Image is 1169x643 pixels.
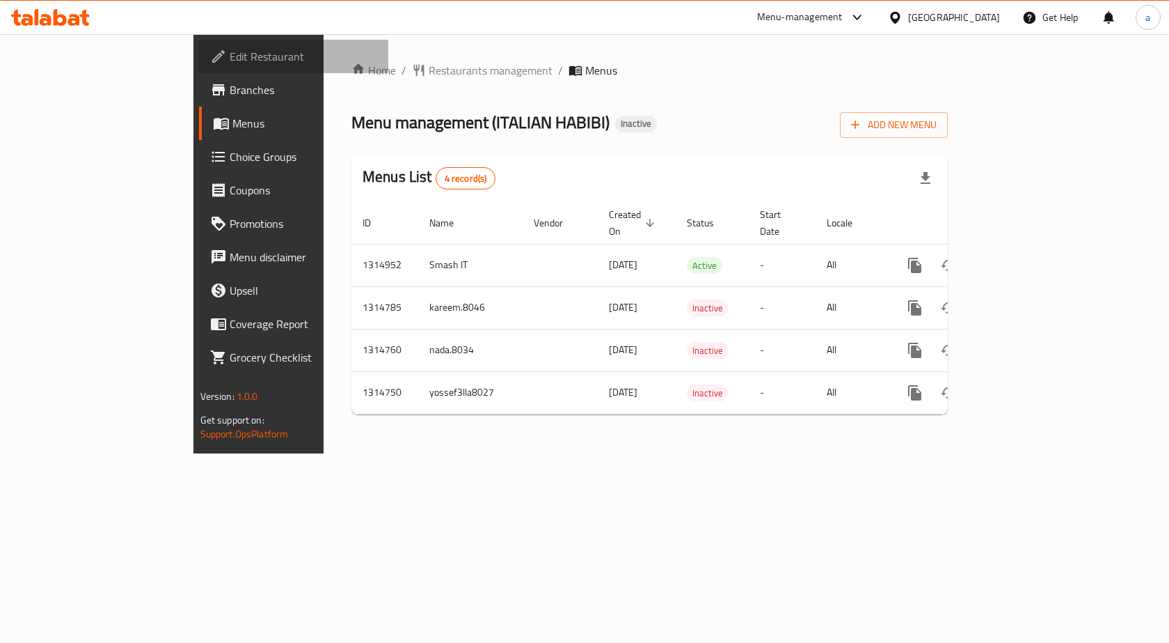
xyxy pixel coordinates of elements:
[418,286,523,329] td: kareem.8046
[230,316,378,332] span: Coverage Report
[609,298,637,316] span: [DATE]
[429,62,552,79] span: Restaurants management
[687,258,722,274] span: Active
[534,215,581,231] span: Vendor
[840,112,948,138] button: Add New Menu
[609,383,637,401] span: [DATE]
[200,425,289,443] a: Support.OpsPlatform
[418,371,523,414] td: yossef3lla8027
[351,107,610,138] span: Menu management ( ITALIAN HABIBI )
[932,291,965,325] button: Change Status
[363,166,495,189] h2: Menus List
[230,148,378,165] span: Choice Groups
[351,202,1043,415] table: enhanced table
[687,215,732,231] span: Status
[851,116,937,134] span: Add New Menu
[418,244,523,286] td: Smash IT
[199,173,389,207] a: Coupons
[199,341,389,374] a: Grocery Checklist
[615,118,657,130] span: Inactive
[1145,10,1150,25] span: a
[932,334,965,367] button: Change Status
[609,341,637,359] span: [DATE]
[237,387,258,405] span: 1.0.0
[898,334,932,367] button: more
[816,371,887,414] td: All
[230,282,378,299] span: Upsell
[199,240,389,274] a: Menu disclaimer
[749,371,816,414] td: -
[436,172,495,185] span: 4 record(s)
[230,249,378,265] span: Menu disclaimer
[898,376,932,410] button: more
[908,10,1000,25] div: [GEOGRAPHIC_DATA]
[200,387,234,405] span: Version:
[232,115,378,132] span: Menus
[199,307,389,341] a: Coverage Report
[436,167,496,189] div: Total records count
[230,182,378,199] span: Coupons
[199,140,389,173] a: Choice Groups
[199,274,389,307] a: Upsell
[816,244,887,286] td: All
[412,62,552,79] a: Restaurants management
[749,244,816,286] td: -
[760,206,799,240] span: Start Date
[898,291,932,325] button: more
[230,215,378,232] span: Promotions
[200,411,264,429] span: Get support on:
[687,257,722,274] div: Active
[363,215,389,231] span: ID
[749,286,816,329] td: -
[230,82,378,98] span: Branches
[615,116,657,132] div: Inactive
[687,300,729,316] div: Inactive
[199,107,389,140] a: Menus
[816,286,887,329] td: All
[558,62,563,79] li: /
[401,62,406,79] li: /
[199,207,389,240] a: Promotions
[199,40,389,73] a: Edit Restaurant
[199,73,389,107] a: Branches
[418,329,523,371] td: nada.8034
[351,62,948,79] nav: breadcrumb
[749,329,816,371] td: -
[609,206,659,240] span: Created On
[230,349,378,366] span: Grocery Checklist
[585,62,617,79] span: Menus
[687,385,729,401] div: Inactive
[898,249,932,282] button: more
[609,256,637,274] span: [DATE]
[687,300,729,316] span: Inactive
[909,162,942,195] div: Export file
[827,215,870,231] span: Locale
[932,376,965,410] button: Change Status
[816,329,887,371] td: All
[887,202,1043,245] th: Actions
[230,48,378,65] span: Edit Restaurant
[687,343,729,359] span: Inactive
[429,215,472,231] span: Name
[687,385,729,401] span: Inactive
[757,9,843,26] div: Menu-management
[932,249,965,282] button: Change Status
